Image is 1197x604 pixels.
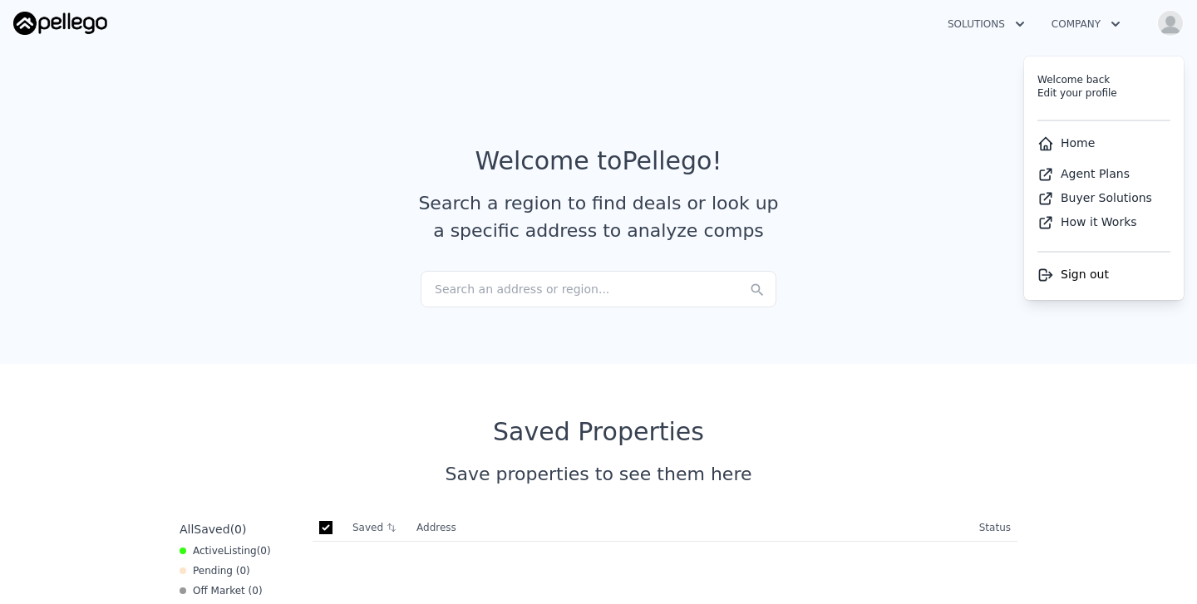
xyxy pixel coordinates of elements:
th: Saved [346,514,410,541]
button: Company [1038,9,1134,39]
div: Off Market ( 0 ) [180,584,263,597]
span: Listing [224,545,257,557]
button: Solutions [934,9,1038,39]
a: Buyer Solutions [1037,191,1152,204]
span: Active ( 0 ) [193,544,271,557]
div: Welcome back [1037,73,1170,86]
div: Search an address or region... [421,271,776,307]
div: Pending ( 0 ) [180,564,250,577]
div: Search a region to find deals or look up a specific address to analyze comps [412,189,785,244]
img: Pellego [13,12,107,35]
div: Welcome to Pellego ! [475,146,722,176]
a: Agent Plans [1037,167,1130,180]
div: All ( 0 ) [180,521,246,538]
th: Address [410,514,973,542]
button: Sign out [1037,266,1109,283]
span: Saved [194,523,229,536]
a: Edit your profile [1037,87,1117,99]
th: Status [973,514,1017,542]
img: avatar [1157,10,1184,37]
a: Home [1037,136,1095,150]
span: Sign out [1061,268,1109,281]
div: Save properties to see them here [173,460,1024,488]
div: Saved Properties [173,417,1024,447]
a: How it Works [1037,215,1137,228]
